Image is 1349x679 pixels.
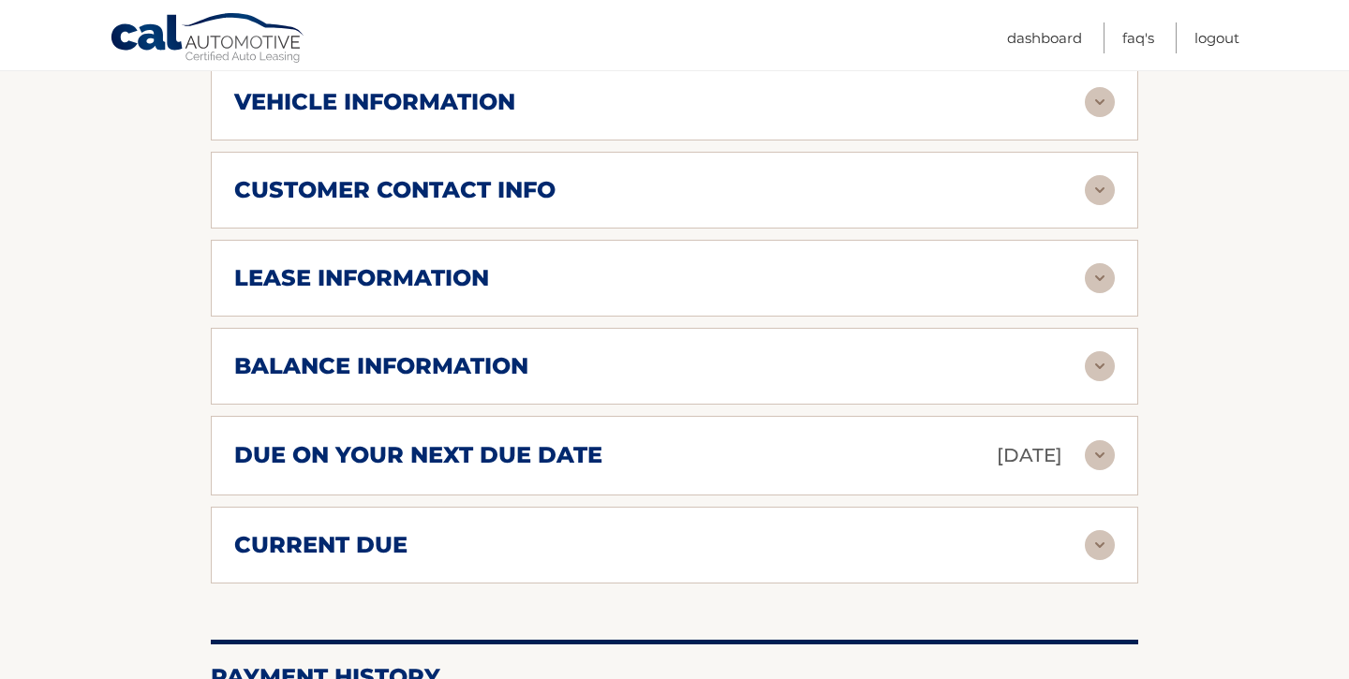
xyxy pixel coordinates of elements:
img: accordion-rest.svg [1085,530,1115,560]
a: Cal Automotive [110,12,306,66]
a: Logout [1194,22,1239,53]
img: accordion-rest.svg [1085,175,1115,205]
p: [DATE] [997,439,1062,472]
img: accordion-rest.svg [1085,440,1115,470]
h2: lease information [234,264,489,292]
h2: due on your next due date [234,441,602,469]
h2: vehicle information [234,88,515,116]
img: accordion-rest.svg [1085,263,1115,293]
h2: balance information [234,352,528,380]
a: Dashboard [1007,22,1082,53]
h2: current due [234,531,408,559]
img: accordion-rest.svg [1085,87,1115,117]
h2: customer contact info [234,176,556,204]
a: FAQ's [1122,22,1154,53]
img: accordion-rest.svg [1085,351,1115,381]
